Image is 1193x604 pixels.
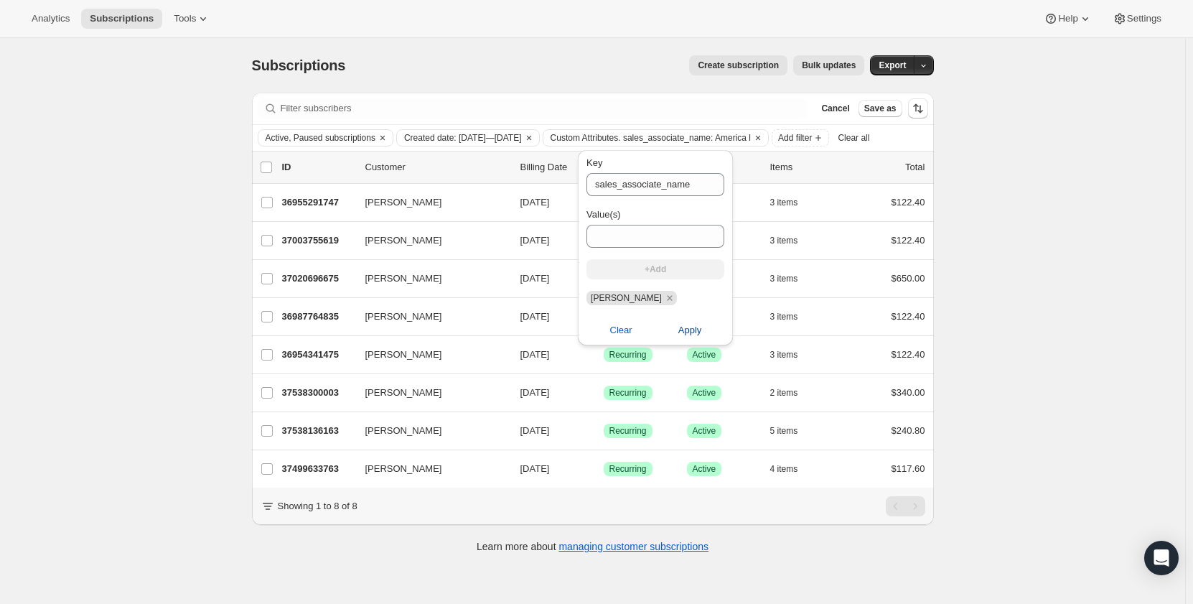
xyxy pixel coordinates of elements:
[770,231,814,251] button: 3 items
[770,349,798,361] span: 3 items
[477,539,708,554] p: Learn more about
[770,459,814,479] button: 4 items
[591,293,662,303] span: carlos v
[174,13,196,24] span: Tools
[397,130,522,146] button: Created date: Oct 1, 2025—Oct 10, 2025
[678,323,702,338] span: Apply
[586,157,602,168] span: Key
[282,462,354,476] p: 37499633763
[578,319,664,342] button: Clear
[357,229,500,252] button: [PERSON_NAME]
[609,425,647,437] span: Recurring
[282,459,925,479] div: 37499633763[PERSON_NAME][DATE]SuccessRecurringSuccessActive4 items$117.60
[693,425,716,437] span: Active
[365,310,442,324] span: [PERSON_NAME]
[278,499,357,514] p: Showing 1 to 8 of 8
[543,130,751,146] button: Custom Attributes. sales_associate_name: America l
[892,387,925,398] span: $340.00
[879,60,906,71] span: Export
[520,160,592,175] p: Billing Date
[81,9,162,29] button: Subscriptions
[357,419,500,442] button: [PERSON_NAME]
[892,273,925,284] span: $650.00
[558,541,708,552] a: managing customer subscriptions
[838,132,869,144] span: Clear all
[1127,13,1161,24] span: Settings
[892,425,925,436] span: $240.80
[520,425,550,436] span: [DATE]
[282,192,925,213] div: 36955291747[PERSON_NAME][DATE]SuccessRecurringSuccessActive3 items$122.40
[770,235,798,246] span: 3 items
[609,387,647,399] span: Recurring
[282,345,925,365] div: 36954341475[PERSON_NAME][DATE]SuccessRecurringSuccessActive3 items$122.40
[520,387,550,398] span: [DATE]
[357,305,500,328] button: [PERSON_NAME]
[365,348,442,362] span: [PERSON_NAME]
[375,130,390,146] button: Clear
[689,55,787,75] button: Create subscription
[770,383,814,403] button: 2 items
[793,55,864,75] button: Bulk updates
[365,195,442,210] span: [PERSON_NAME]
[520,311,550,322] span: [DATE]
[520,197,550,208] span: [DATE]
[282,160,925,175] div: IDCustomerBilling DateTypeStatusItemsTotal
[770,311,798,322] span: 3 items
[165,9,219,29] button: Tools
[770,345,814,365] button: 3 items
[282,233,354,248] p: 37003755619
[365,233,442,248] span: [PERSON_NAME]
[282,386,354,400] p: 37538300003
[23,9,78,29] button: Analytics
[266,132,375,144] span: Active, Paused subscriptions
[520,273,550,284] span: [DATE]
[522,130,536,146] button: Clear
[520,349,550,360] span: [DATE]
[357,267,500,290] button: [PERSON_NAME]
[693,463,716,475] span: Active
[832,129,875,147] button: Clear all
[821,103,849,114] span: Cancel
[815,100,855,117] button: Cancel
[282,195,354,210] p: 36955291747
[90,13,154,24] span: Subscriptions
[892,311,925,322] span: $122.40
[770,269,814,289] button: 3 items
[365,386,442,400] span: [PERSON_NAME]
[282,424,354,438] p: 37538136163
[892,235,925,246] span: $122.40
[772,129,829,147] button: Add filter
[282,269,925,289] div: 37020696675[PERSON_NAME][DATE]SuccessRecurringSuccessActive3 items$650.00
[32,13,70,24] span: Analytics
[892,463,925,474] span: $117.60
[252,57,346,73] span: Subscriptions
[693,387,716,399] span: Active
[520,235,550,246] span: [DATE]
[357,457,500,480] button: [PERSON_NAME]
[770,273,798,284] span: 3 items
[357,343,500,366] button: [PERSON_NAME]
[892,197,925,208] span: $122.40
[610,323,632,338] span: Clear
[282,310,354,324] p: 36987764835
[886,496,925,516] nav: Pagination
[1144,541,1179,575] div: Open Intercom Messenger
[282,383,925,403] div: 37538300003[PERSON_NAME][DATE]SuccessRecurringSuccessActive2 items$340.00
[282,348,354,362] p: 36954341475
[282,421,925,441] div: 37538136163[PERSON_NAME][DATE]SuccessRecurringSuccessActive5 items$240.80
[770,421,814,441] button: 5 items
[258,130,375,146] button: Active, Paused subscriptions
[663,292,676,305] button: Remove carlos v
[770,197,798,208] span: 3 items
[864,103,897,114] span: Save as
[282,271,354,286] p: 37020696675
[609,463,647,475] span: Recurring
[282,307,925,327] div: 36987764835[PERSON_NAME][DATE]SuccessRecurringSuccessActive3 items$122.40
[698,60,779,71] span: Create subscription
[586,209,620,220] span: Value(s)
[770,307,814,327] button: 3 items
[551,132,751,144] span: Custom Attributes. sales_associate_name: America l
[520,463,550,474] span: [DATE]
[778,132,812,144] span: Add filter
[404,132,522,144] span: Created date: [DATE]—[DATE]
